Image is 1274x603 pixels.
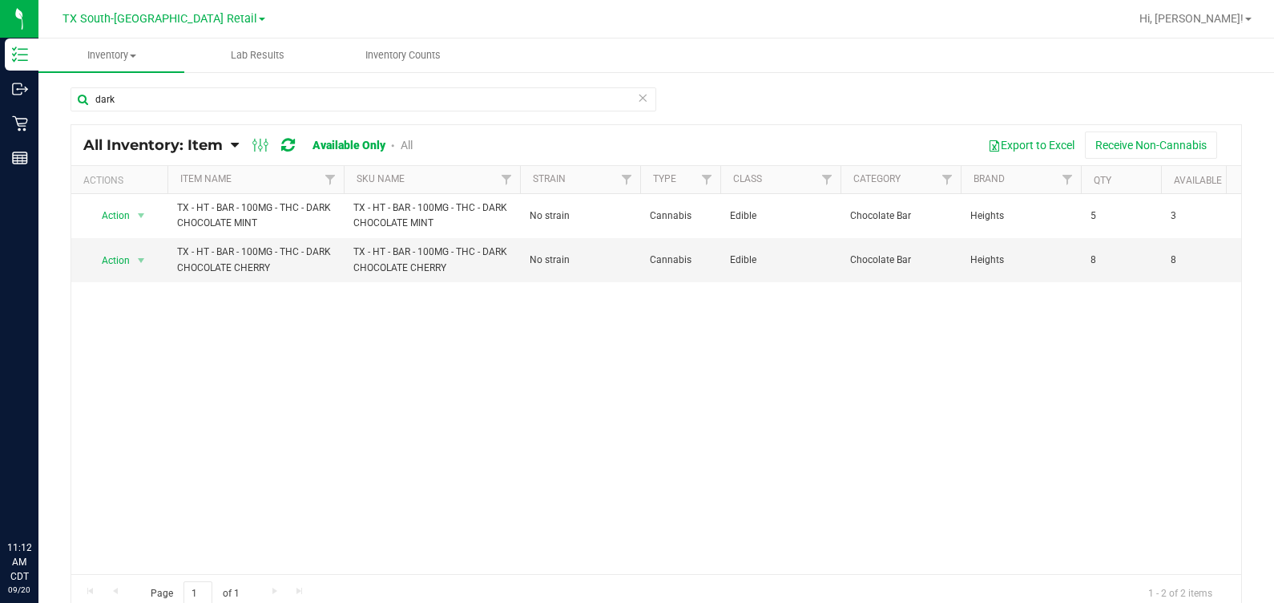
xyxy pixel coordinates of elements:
[1139,12,1244,25] span: Hi, [PERSON_NAME]!
[1091,253,1151,268] span: 8
[83,136,231,154] a: All Inventory: Item
[344,48,462,63] span: Inventory Counts
[637,87,648,108] span: Clear
[12,150,28,166] inline-svg: Reports
[974,173,1005,184] a: Brand
[177,245,334,275] span: TX - HT - BAR - 100MG - THC - DARK CHOCOLATE CHERRY
[62,12,257,26] span: TX South-[GEOGRAPHIC_DATA] Retail
[7,584,31,596] p: 09/20
[1085,132,1217,159] button: Receive Non-Cannabis
[330,38,476,72] a: Inventory Counts
[184,38,330,72] a: Lab Results
[87,249,131,272] span: Action
[730,253,831,268] span: Edible
[209,48,306,63] span: Lab Results
[533,173,566,184] a: Strain
[83,175,161,186] div: Actions
[357,173,405,184] a: SKU Name
[1091,208,1151,224] span: 5
[12,115,28,132] inline-svg: Retail
[494,166,520,193] a: Filter
[38,38,184,72] a: Inventory
[353,200,510,231] span: TX - HT - BAR - 100MG - THC - DARK CHOCOLATE MINT
[850,208,951,224] span: Chocolate Bar
[614,166,640,193] a: Filter
[653,173,676,184] a: Type
[733,173,762,184] a: Class
[530,253,631,268] span: No strain
[978,132,1085,159] button: Export to Excel
[177,200,334,231] span: TX - HT - BAR - 100MG - THC - DARK CHOCOLATE MINT
[853,173,901,184] a: Category
[87,204,131,227] span: Action
[850,253,951,268] span: Chocolate Bar
[970,253,1071,268] span: Heights
[730,208,831,224] span: Edible
[650,253,711,268] span: Cannabis
[694,166,720,193] a: Filter
[1171,208,1232,224] span: 3
[814,166,841,193] a: Filter
[317,166,344,193] a: Filter
[650,208,711,224] span: Cannabis
[1171,253,1232,268] span: 8
[1094,175,1111,186] a: Qty
[970,208,1071,224] span: Heights
[312,139,385,152] a: Available Only
[131,204,151,227] span: select
[83,136,223,154] span: All Inventory: Item
[71,87,656,111] input: Search Item Name, Retail Display Name, SKU, Part Number...
[934,166,961,193] a: Filter
[530,208,631,224] span: No strain
[16,475,64,523] iframe: Resource center
[38,48,184,63] span: Inventory
[12,81,28,97] inline-svg: Outbound
[353,245,510,275] span: TX - HT - BAR - 100MG - THC - DARK CHOCOLATE CHERRY
[1174,175,1222,186] a: Available
[1054,166,1081,193] a: Filter
[7,540,31,584] p: 11:12 AM CDT
[401,139,413,152] a: All
[180,173,232,184] a: Item Name
[12,47,28,63] inline-svg: Inventory
[131,249,151,272] span: select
